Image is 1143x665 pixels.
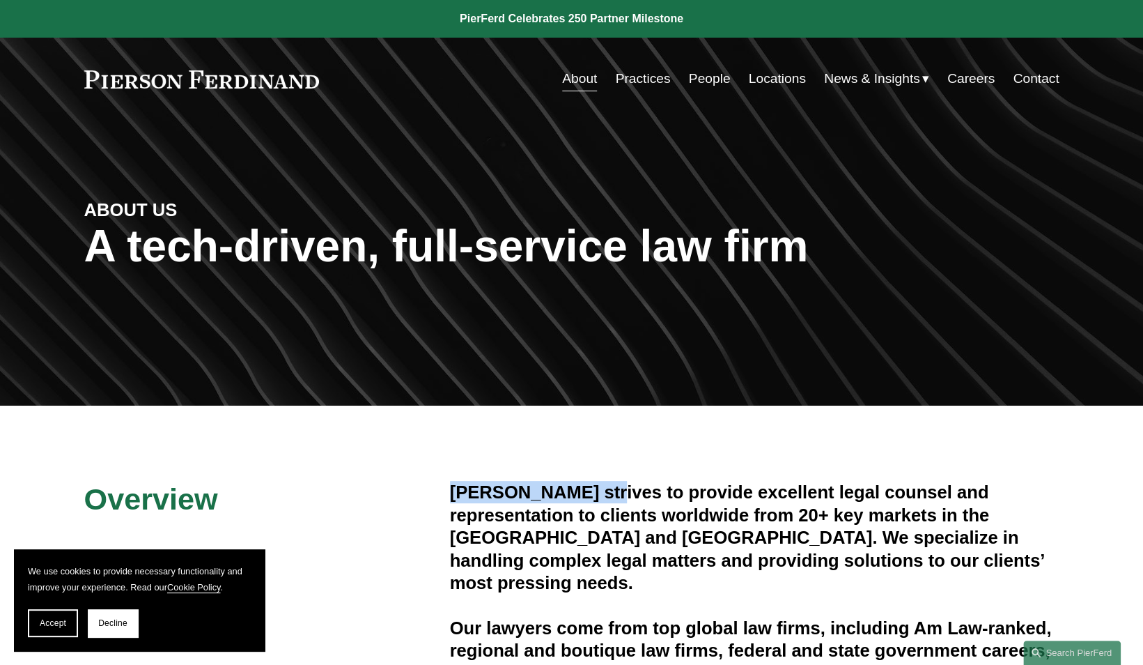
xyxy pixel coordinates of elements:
a: Careers [947,66,995,92]
a: Practices [615,66,670,92]
span: Accept [40,618,66,628]
a: Search this site [1023,641,1121,665]
span: News & Insights [824,67,920,91]
span: Overview [84,482,218,516]
a: folder dropdown [824,66,929,92]
strong: ABOUT US [84,200,178,220]
a: About [562,66,597,92]
h1: A tech-driven, full-service law firm [84,221,1059,272]
a: People [689,66,731,92]
h4: [PERSON_NAME] strives to provide excellent legal counsel and representation to clients worldwide ... [450,481,1059,594]
p: We use cookies to provide necessary functionality and improve your experience. Read our . [28,563,251,595]
a: Cookie Policy [167,582,221,593]
a: Locations [749,66,806,92]
button: Accept [28,609,78,637]
section: Cookie banner [14,549,265,651]
span: Decline [98,618,127,628]
button: Decline [88,609,138,637]
a: Contact [1013,66,1059,92]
